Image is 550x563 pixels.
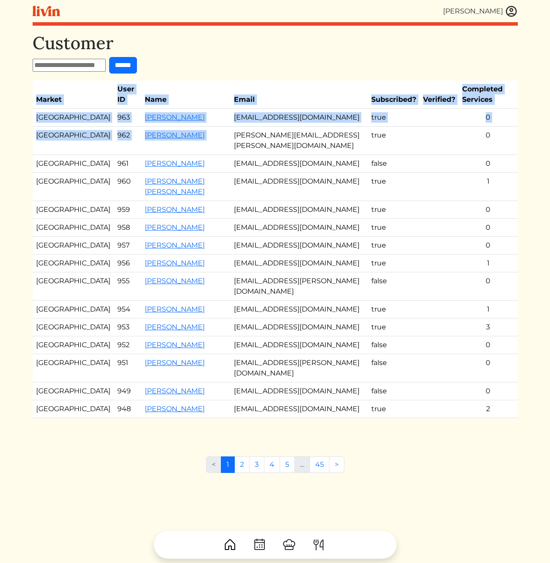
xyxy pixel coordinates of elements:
[33,382,114,400] td: [GEOGRAPHIC_DATA]
[145,223,205,231] a: [PERSON_NAME]
[230,400,368,418] td: [EMAIL_ADDRESS][DOMAIN_NAME]
[230,237,368,255] td: [EMAIL_ADDRESS][DOMAIN_NAME]
[145,131,205,139] a: [PERSON_NAME]
[459,201,518,219] td: 0
[368,318,420,336] td: true
[114,80,141,109] th: User ID
[33,127,114,155] td: [GEOGRAPHIC_DATA]
[145,341,205,349] a: [PERSON_NAME]
[114,301,141,318] td: 954
[459,127,518,155] td: 0
[114,255,141,272] td: 956
[33,354,114,382] td: [GEOGRAPHIC_DATA]
[33,255,114,272] td: [GEOGRAPHIC_DATA]
[114,127,141,155] td: 962
[33,318,114,336] td: [GEOGRAPHIC_DATA]
[368,127,420,155] td: true
[459,173,518,201] td: 1
[33,6,60,17] img: livin-logo-a0d97d1a881af30f6274990eb6222085a2533c92bbd1e4f22c21b4f0d0e3210c.svg
[230,219,368,237] td: [EMAIL_ADDRESS][DOMAIN_NAME]
[33,80,114,109] th: Market
[310,456,330,473] a: 45
[459,237,518,255] td: 0
[459,155,518,173] td: 0
[230,201,368,219] td: [EMAIL_ADDRESS][DOMAIN_NAME]
[443,6,503,17] div: [PERSON_NAME]
[329,456,344,473] a: Next
[368,80,420,109] th: Subscribed?
[368,382,420,400] td: false
[459,382,518,400] td: 0
[145,387,205,395] a: [PERSON_NAME]
[230,255,368,272] td: [EMAIL_ADDRESS][DOMAIN_NAME]
[459,336,518,354] td: 0
[114,336,141,354] td: 952
[230,336,368,354] td: [EMAIL_ADDRESS][DOMAIN_NAME]
[312,538,326,552] img: ForkKnife-55491504ffdb50bab0c1e09e7649658475375261d09fd45db06cec23bce548bf.svg
[230,80,368,109] th: Email
[420,80,459,109] th: Verified?
[114,237,141,255] td: 957
[145,113,205,121] a: [PERSON_NAME]
[230,382,368,400] td: [EMAIL_ADDRESS][DOMAIN_NAME]
[368,201,420,219] td: true
[459,354,518,382] td: 0
[368,400,420,418] td: true
[223,538,237,552] img: House-9bf13187bcbb5817f509fe5e7408150f90897510c4275e13d0d5fca38e0b5951.svg
[368,155,420,173] td: false
[368,272,420,301] td: false
[368,255,420,272] td: true
[33,155,114,173] td: [GEOGRAPHIC_DATA]
[368,109,420,127] td: true
[145,259,205,267] a: [PERSON_NAME]
[368,301,420,318] td: true
[114,155,141,173] td: 961
[230,272,368,301] td: [EMAIL_ADDRESS][PERSON_NAME][DOMAIN_NAME]
[33,272,114,301] td: [GEOGRAPHIC_DATA]
[206,456,344,480] nav: Pages
[249,456,264,473] a: 3
[33,33,518,54] h1: Customer
[114,400,141,418] td: 948
[264,456,280,473] a: 4
[253,538,267,552] img: CalendarDots-5bcf9d9080389f2a281d69619e1c85352834be518fbc73d9501aef674afc0d57.svg
[234,456,250,473] a: 2
[459,272,518,301] td: 0
[33,301,114,318] td: [GEOGRAPHIC_DATA]
[114,354,141,382] td: 951
[230,173,368,201] td: [EMAIL_ADDRESS][DOMAIN_NAME]
[459,80,518,109] th: Completed Services
[459,400,518,418] td: 2
[368,336,420,354] td: false
[459,109,518,127] td: 0
[114,173,141,201] td: 960
[33,219,114,237] td: [GEOGRAPHIC_DATA]
[114,219,141,237] td: 958
[33,400,114,418] td: [GEOGRAPHIC_DATA]
[33,201,114,219] td: [GEOGRAPHIC_DATA]
[114,318,141,336] td: 953
[368,173,420,201] td: true
[114,109,141,127] td: 963
[145,405,205,413] a: [PERSON_NAME]
[145,205,205,214] a: [PERSON_NAME]
[230,155,368,173] td: [EMAIL_ADDRESS][DOMAIN_NAME]
[459,219,518,237] td: 0
[368,354,420,382] td: false
[145,277,205,285] a: [PERSON_NAME]
[230,109,368,127] td: [EMAIL_ADDRESS][DOMAIN_NAME]
[368,219,420,237] td: true
[33,173,114,201] td: [GEOGRAPHIC_DATA]
[114,382,141,400] td: 949
[459,255,518,272] td: 1
[280,456,295,473] a: 5
[145,177,205,196] a: [PERSON_NAME] [PERSON_NAME]
[230,301,368,318] td: [EMAIL_ADDRESS][DOMAIN_NAME]
[230,127,368,155] td: [PERSON_NAME][EMAIL_ADDRESS][PERSON_NAME][DOMAIN_NAME]
[33,237,114,255] td: [GEOGRAPHIC_DATA]
[230,354,368,382] td: [EMAIL_ADDRESS][PERSON_NAME][DOMAIN_NAME]
[114,272,141,301] td: 955
[221,456,235,473] a: 1
[145,323,205,331] a: [PERSON_NAME]
[459,318,518,336] td: 3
